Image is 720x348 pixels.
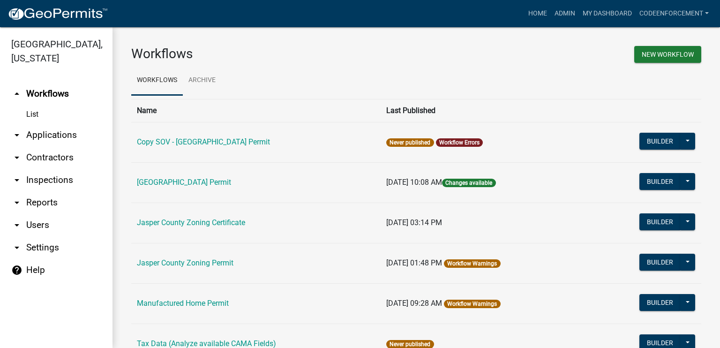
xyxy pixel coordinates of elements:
a: Jasper County Zoning Certificate [137,218,245,227]
h3: Workflows [131,46,409,62]
button: Builder [639,213,681,230]
button: Builder [639,133,681,150]
a: Admin [551,5,579,23]
button: Builder [639,254,681,271]
span: Never published [386,138,434,147]
th: Name [131,99,381,122]
span: [DATE] 10:08 AM [386,178,442,187]
i: arrow_drop_down [11,242,22,253]
a: Home [525,5,551,23]
a: codeenforcement [636,5,712,23]
button: Builder [639,294,681,311]
i: arrow_drop_down [11,152,22,163]
i: arrow_drop_up [11,88,22,99]
a: Copy SOV - [GEOGRAPHIC_DATA] Permit [137,137,270,146]
a: Workflow Warnings [447,301,497,307]
a: Workflow Errors [439,139,480,146]
th: Last Published [381,99,588,122]
a: Archive [183,66,221,96]
a: [GEOGRAPHIC_DATA] Permit [137,178,231,187]
span: [DATE] 01:48 PM [386,258,442,267]
a: Tax Data (Analyze available CAMA Fields) [137,339,276,348]
span: [DATE] 09:28 AM [386,299,442,308]
a: My Dashboard [579,5,636,23]
i: help [11,265,22,276]
a: Workflow Warnings [447,260,497,267]
a: Manufactured Home Permit [137,299,229,308]
button: New Workflow [634,46,701,63]
i: arrow_drop_down [11,197,22,208]
button: Builder [639,173,681,190]
a: Workflows [131,66,183,96]
i: arrow_drop_down [11,129,22,141]
a: Jasper County Zoning Permit [137,258,233,267]
i: arrow_drop_down [11,219,22,231]
span: [DATE] 03:14 PM [386,218,442,227]
span: Changes available [442,179,495,187]
i: arrow_drop_down [11,174,22,186]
